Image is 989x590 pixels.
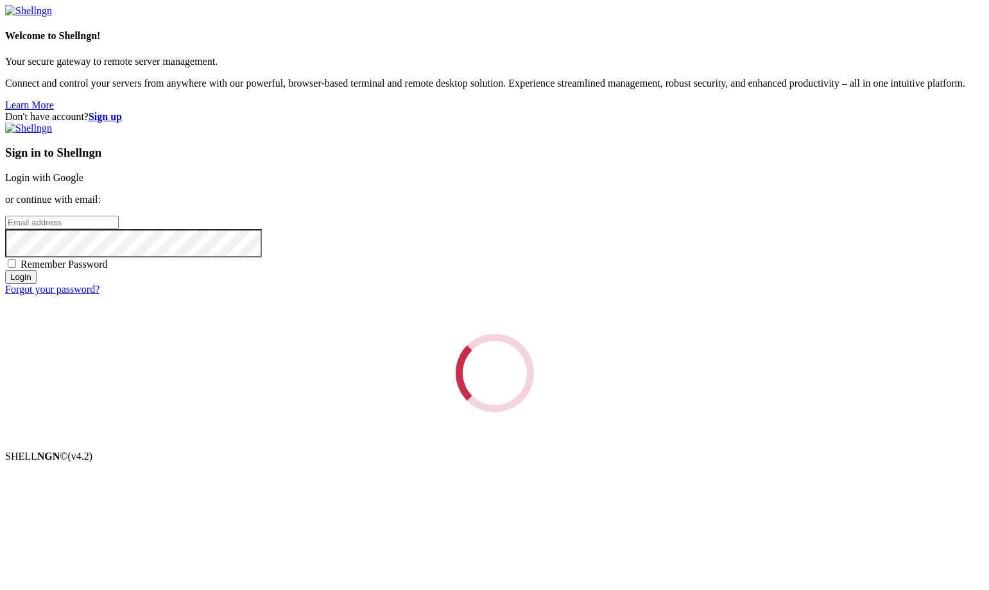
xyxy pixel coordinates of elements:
[5,216,119,229] input: Email address
[5,146,984,160] h3: Sign in to Shellngn
[37,451,60,462] b: NGN
[5,270,37,284] input: Login
[5,284,99,295] a: Forgot your password?
[5,5,52,17] img: Shellngn
[5,451,92,462] span: SHELL ©
[452,330,537,415] div: Loading...
[5,30,984,42] h4: Welcome to Shellngn!
[5,123,52,134] img: Shellngn
[5,111,984,123] div: Don't have account?
[21,259,108,270] span: Remember Password
[5,56,984,67] p: Your secure gateway to remote server management.
[5,172,83,183] a: Login with Google
[68,451,93,462] span: 4.2.0
[8,259,16,268] input: Remember Password
[89,111,122,122] a: Sign up
[5,78,984,89] p: Connect and control your servers from anywhere with our powerful, browser-based terminal and remo...
[5,194,984,205] p: or continue with email:
[5,100,54,110] a: Learn More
